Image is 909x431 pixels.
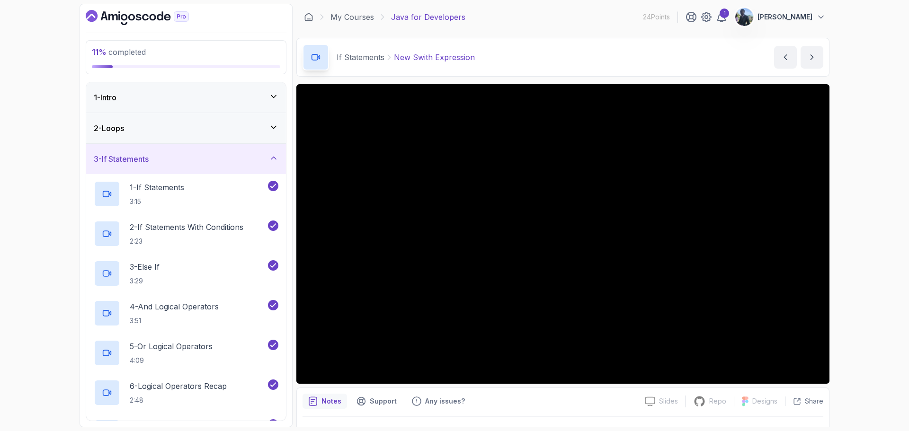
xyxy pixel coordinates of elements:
[130,341,213,352] p: 5 - Or Logical Operators
[94,123,124,134] h3: 2 - Loops
[130,380,227,392] p: 6 - Logical Operators Recap
[94,92,116,103] h3: 1 - Intro
[304,12,313,22] a: Dashboard
[785,396,823,406] button: Share
[805,396,823,406] p: Share
[92,47,146,57] span: completed
[86,144,286,174] button: 3-If Statements
[130,301,219,312] p: 4 - And Logical Operators
[303,394,347,409] button: notes button
[370,396,397,406] p: Support
[94,340,278,366] button: 5-Or Logical Operators4:09
[321,396,341,406] p: Notes
[130,237,243,246] p: 2:23
[337,52,384,63] p: If Statements
[94,220,278,247] button: 2-If Statements With Conditions2:23
[774,46,797,69] button: previous content
[130,221,243,233] p: 2 - If Statements With Conditions
[643,12,670,22] p: 24 Points
[86,10,211,25] a: Dashboard
[720,9,729,18] div: 1
[94,181,278,207] button: 1-If Statements3:15
[330,11,374,23] a: My Courses
[425,396,465,406] p: Any issues?
[406,394,471,409] button: Feedback button
[351,394,402,409] button: Support button
[86,82,286,113] button: 1-Intro
[94,300,278,326] button: 4-And Logical Operators3:51
[130,182,184,193] p: 1 - If Statements
[94,153,149,165] h3: 3 - If Statements
[716,11,727,23] a: 1
[130,356,213,365] p: 4:09
[94,260,278,287] button: 3-Else If3:29
[130,316,219,325] p: 3:51
[735,8,826,26] button: user profile image[PERSON_NAME]
[801,46,823,69] button: next content
[130,396,227,405] p: 2:48
[86,113,286,143] button: 2-Loops
[391,11,465,23] p: Java for Developers
[757,12,812,22] p: [PERSON_NAME]
[394,52,475,63] p: New Swith Expression
[92,47,107,57] span: 11 %
[709,396,726,406] p: Repo
[659,396,678,406] p: Slides
[752,396,777,406] p: Designs
[735,8,753,26] img: user profile image
[94,379,278,406] button: 6-Logical Operators Recap2:48
[130,261,160,273] p: 3 - Else If
[130,276,160,286] p: 3:29
[130,197,184,206] p: 3:15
